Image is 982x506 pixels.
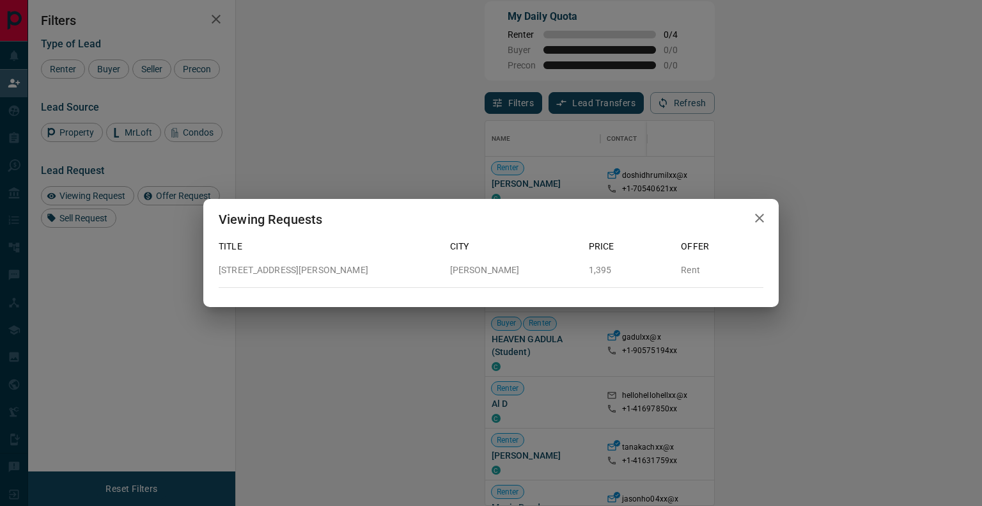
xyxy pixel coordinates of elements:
p: [STREET_ADDRESS][PERSON_NAME] [219,264,440,277]
p: [PERSON_NAME] [450,264,579,277]
p: 1,395 [589,264,671,277]
h2: Viewing Requests [203,199,338,240]
p: Offer [681,240,763,253]
p: Title [219,240,440,253]
p: Rent [681,264,763,277]
p: Price [589,240,671,253]
p: City [450,240,579,253]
